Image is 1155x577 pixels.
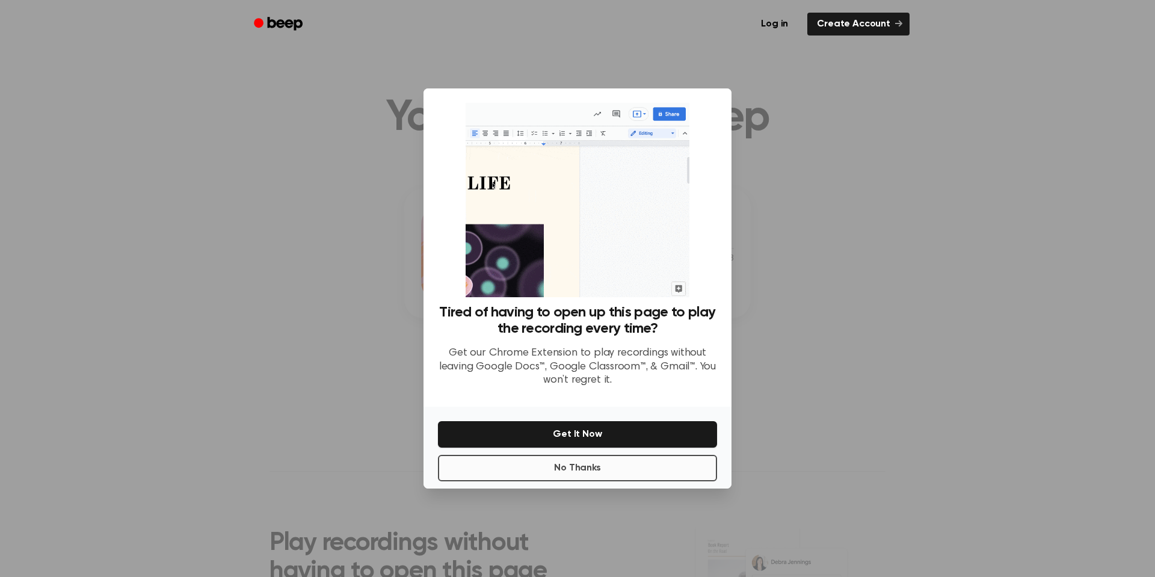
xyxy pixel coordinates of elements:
h3: Tired of having to open up this page to play the recording every time? [438,304,717,337]
img: Beep extension in action [466,103,689,297]
button: Get It Now [438,421,717,448]
a: Log in [749,10,800,38]
a: Beep [245,13,313,36]
button: No Thanks [438,455,717,481]
p: Get our Chrome Extension to play recordings without leaving Google Docs™, Google Classroom™, & Gm... [438,347,717,387]
a: Create Account [807,13,910,35]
